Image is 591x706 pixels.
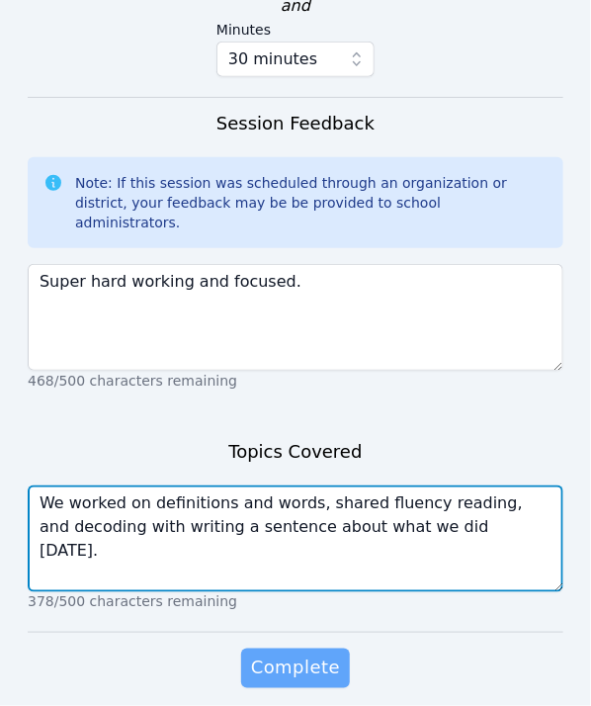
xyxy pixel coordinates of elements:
[28,371,563,391] p: 468/500 characters remaining
[28,592,563,612] p: 378/500 characters remaining
[216,18,375,42] label: Minutes
[28,264,563,371] textarea: Super hard working and focused.
[241,649,350,688] button: Complete
[216,42,375,77] button: 30 minutes
[228,47,317,71] span: 30 minutes
[216,110,375,137] h3: Session Feedback
[28,485,563,592] textarea: We worked on definitions and words, shared fluency reading, and decoding with writing a sentence ...
[75,173,548,232] div: Note: If this session was scheduled through an organization or district, your feedback may be be ...
[251,655,340,682] span: Complete
[228,438,362,466] h3: Topics Covered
